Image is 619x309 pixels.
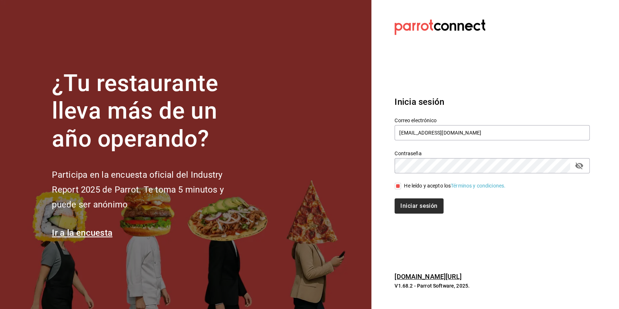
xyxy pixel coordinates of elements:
[573,160,585,172] button: passwordField
[451,183,505,189] a: Términos y condiciones.
[395,151,590,156] label: Contraseña
[395,118,590,123] label: Correo electrónico
[395,282,590,289] p: V1.68.2 - Parrot Software, 2025.
[395,198,443,214] button: Iniciar sesión
[52,70,248,153] h1: ¿Tu restaurante lleva más de un año operando?
[395,273,461,280] a: [DOMAIN_NAME][URL]
[395,125,590,140] input: Ingresa tu correo electrónico
[52,168,248,212] h2: Participa en la encuesta oficial del Industry Report 2025 de Parrot. Te toma 5 minutos y puede se...
[52,228,112,238] a: Ir a la encuesta
[404,182,505,190] div: He leído y acepto los
[395,95,590,108] h3: Inicia sesión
